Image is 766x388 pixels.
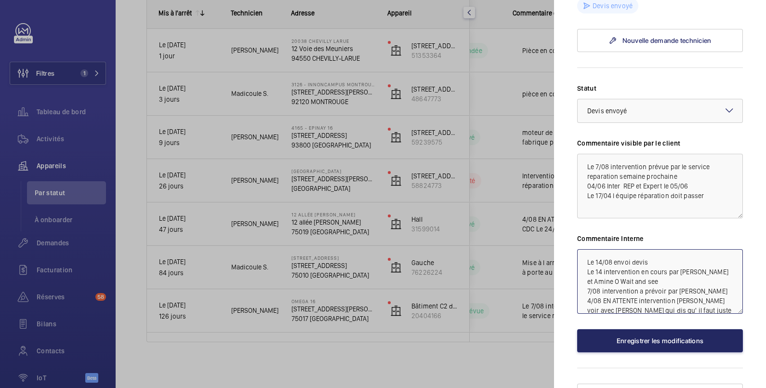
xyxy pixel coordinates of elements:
[577,83,743,93] label: Statut
[587,107,627,115] span: Devis envoyé
[593,1,633,11] p: Devis envoyé
[577,234,743,243] label: Commentaire Interne
[577,329,743,352] button: Enregistrer les modifications
[577,138,743,148] label: Commentaire visible par le client
[577,29,743,52] a: Nouvelle demande technicien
